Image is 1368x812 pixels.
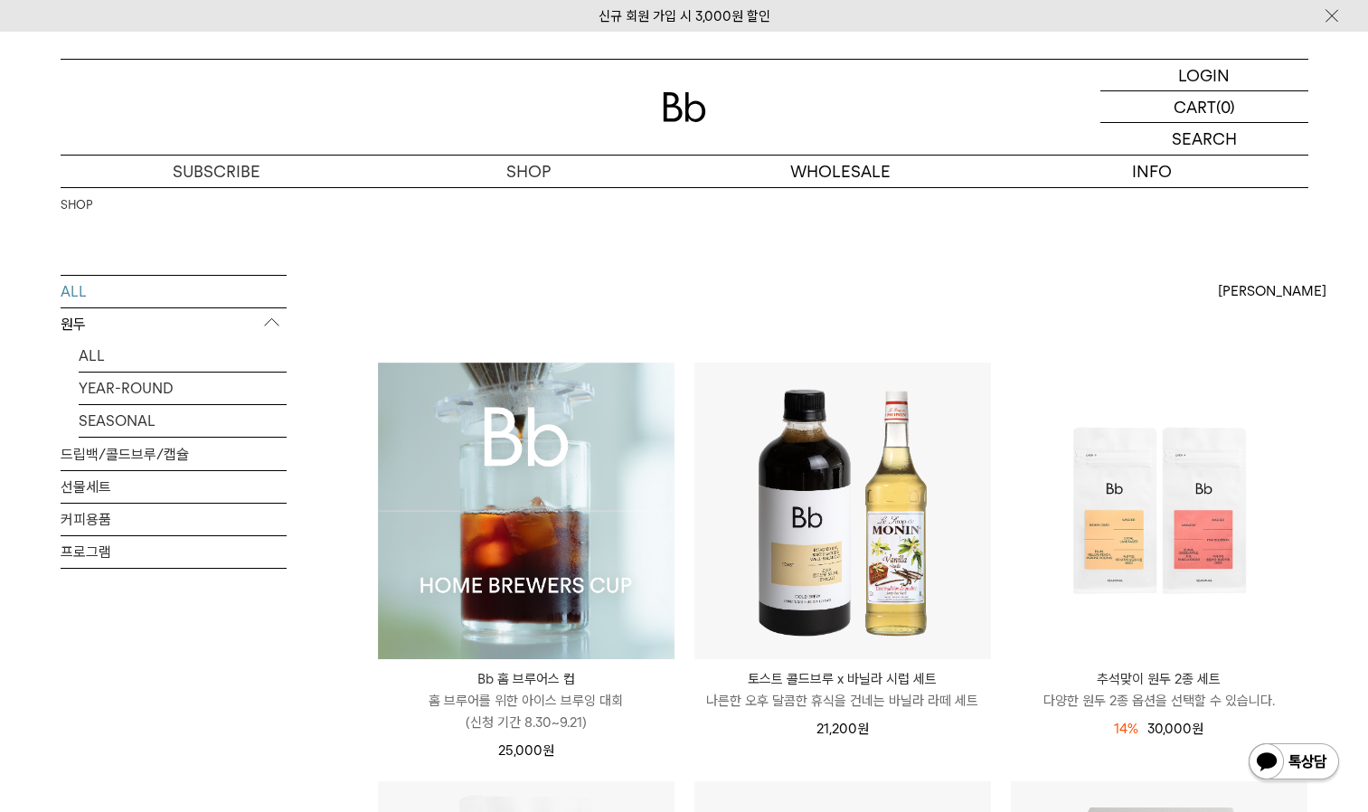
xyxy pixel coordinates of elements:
[694,668,991,712] a: 토스트 콜드브루 x 바닐라 시럽 세트 나른한 오후 달콤한 휴식을 건네는 바닐라 라떼 세트
[498,742,554,759] span: 25,000
[816,721,869,737] span: 21,200
[1178,60,1230,90] p: LOGIN
[61,276,287,307] a: ALL
[373,156,684,187] a: SHOP
[599,8,770,24] a: 신규 회원 가입 시 3,000원 할인
[1192,721,1203,737] span: 원
[378,668,675,690] p: Bb 홈 브루어스 컵
[684,156,996,187] p: WHOLESALE
[1011,363,1307,659] img: 추석맞이 원두 2종 세트
[61,504,287,535] a: 커피용품
[61,471,287,503] a: 선물세트
[1011,690,1307,712] p: 다양한 원두 2종 옵션을 선택할 수 있습니다.
[694,690,991,712] p: 나른한 오후 달콤한 휴식을 건네는 바닐라 라떼 세트
[1011,668,1307,690] p: 추석맞이 원두 2종 세트
[79,405,287,437] a: SEASONAL
[61,536,287,568] a: 프로그램
[1100,91,1308,123] a: CART (0)
[1114,718,1138,740] div: 14%
[1218,280,1326,302] span: [PERSON_NAME]
[1174,91,1216,122] p: CART
[378,668,675,733] a: Bb 홈 브루어스 컵 홈 브루어를 위한 아이스 브루잉 대회(신청 기간 8.30~9.21)
[542,742,554,759] span: 원
[1216,91,1235,122] p: (0)
[79,340,287,372] a: ALL
[378,363,675,659] img: Bb 홈 브루어스 컵
[1011,668,1307,712] a: 추석맞이 원두 2종 세트 다양한 원두 2종 옵션을 선택할 수 있습니다.
[1247,741,1341,785] img: 카카오톡 채널 1:1 채팅 버튼
[378,690,675,733] p: 홈 브루어를 위한 아이스 브루잉 대회 (신청 기간 8.30~9.21)
[61,156,373,187] a: SUBSCRIBE
[1147,721,1203,737] span: 30,000
[857,721,869,737] span: 원
[694,668,991,690] p: 토스트 콜드브루 x 바닐라 시럽 세트
[663,92,706,122] img: 로고
[61,439,287,470] a: 드립백/콜드브루/캡슐
[694,363,991,659] img: 토스트 콜드브루 x 바닐라 시럽 세트
[61,196,92,214] a: SHOP
[79,373,287,404] a: YEAR-ROUND
[996,156,1308,187] p: INFO
[1100,60,1308,91] a: LOGIN
[1172,123,1237,155] p: SEARCH
[61,308,287,341] p: 원두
